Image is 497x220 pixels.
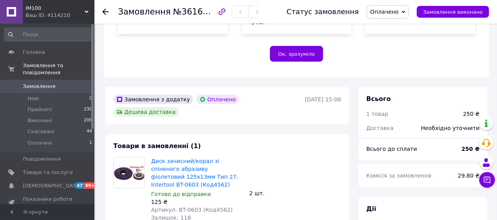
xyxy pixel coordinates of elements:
span: Оплачені [28,139,52,147]
span: 47 [75,182,84,189]
span: Нові [28,95,39,102]
span: Виконані [28,117,52,124]
span: Замовлення [23,83,55,90]
div: Повернутися назад [102,8,109,16]
span: Всього [366,95,391,103]
button: Замовлення виконано [417,6,489,18]
div: Необхідно уточнити [416,119,484,137]
span: Повідомлення [23,156,61,163]
span: Замовлення виконано [423,9,483,15]
span: Всього до сплати [366,146,417,152]
div: Замовлення з додатку [113,95,193,104]
span: Скасовані [28,128,54,135]
span: №361628039 [173,7,229,16]
span: IM100 [26,5,85,12]
span: Замовлення та повідомлення [23,62,94,76]
button: Ок, зрозуміло [270,46,323,62]
div: Ваш ID: 4114210 [26,12,94,19]
button: Чат з покупцем [479,172,495,188]
span: 209 [84,117,92,124]
span: 1 [89,139,92,147]
span: Товари в замовленні (1) [113,142,201,150]
div: 2 шт. [246,188,345,199]
span: Товари та послуги [23,169,73,176]
span: 99+ [84,182,97,189]
span: Ок, зрозуміло [278,51,315,57]
span: 29.80 ₴ [458,172,480,179]
span: 230 [84,106,92,113]
span: Доставка [366,125,394,131]
input: Пошук [4,27,93,42]
span: [DEMOGRAPHIC_DATA] [23,182,81,189]
span: Дії [366,205,376,213]
div: 250 ₴ [463,110,480,118]
time: [DATE] 15:08 [305,96,341,103]
div: 125 ₴ [151,198,243,206]
span: 44 [87,128,92,135]
span: Готово до відправки [151,191,211,197]
a: Диск зачисний/корал зі спіненого абразиву фіолетовий 125х13мм Тип 27. Intertool BT-0603 (Код4562) [151,158,238,188]
span: Артикул: BT-0603 (Код4562) [151,207,233,213]
span: Оплачено [370,9,399,15]
div: Оплачено [196,95,239,104]
span: 0 [89,95,92,102]
span: Прийняті [28,106,52,113]
b: 250 ₴ [462,146,480,152]
img: Диск зачисний/корал зі спіненого абразиву фіолетовий 125х13мм Тип 27. Intertool BT-0603 (Код4562) [114,165,144,181]
div: Статус замовлення [286,8,359,16]
div: Дешева доставка [113,107,179,117]
span: Головна [23,49,45,56]
span: Показники роботи компанії [23,196,73,210]
span: Замовлення [118,7,171,16]
span: Комісія за замовлення [366,172,432,179]
span: 1 товар [366,111,388,117]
